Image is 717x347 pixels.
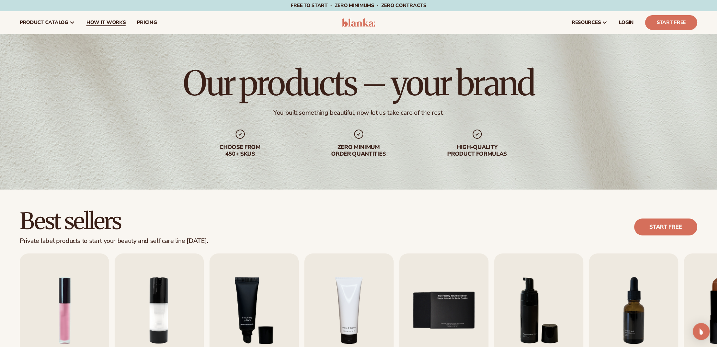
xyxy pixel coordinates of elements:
[81,11,132,34] a: How It Works
[273,109,444,117] div: You built something beautiful, now let us take care of the rest.
[342,18,375,27] img: logo
[20,237,208,245] div: Private label products to start your beauty and self care line [DATE].
[432,144,522,157] div: High-quality product formulas
[572,20,601,25] span: resources
[195,144,285,157] div: Choose from 450+ Skus
[131,11,162,34] a: pricing
[613,11,639,34] a: LOGIN
[645,15,697,30] a: Start Free
[314,144,404,157] div: Zero minimum order quantities
[20,20,68,25] span: product catalog
[20,209,208,233] h2: Best sellers
[137,20,157,25] span: pricing
[619,20,634,25] span: LOGIN
[183,66,534,100] h1: Our products – your brand
[86,20,126,25] span: How It Works
[291,2,426,9] span: Free to start · ZERO minimums · ZERO contracts
[693,323,710,340] div: Open Intercom Messenger
[14,11,81,34] a: product catalog
[634,219,697,235] a: Start free
[566,11,613,34] a: resources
